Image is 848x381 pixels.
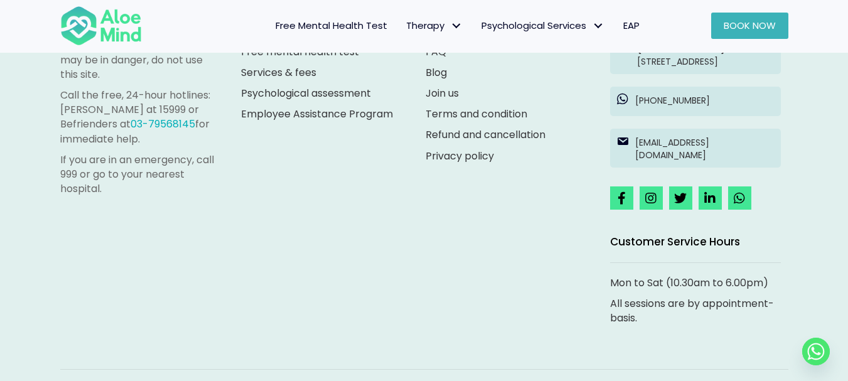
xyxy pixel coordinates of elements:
[481,19,604,32] span: Psychological Services
[610,276,781,290] p: Mon to Sat (10.30am to 6.00pm)
[60,153,216,196] p: If you are in an emergency, call 999 or go to your nearest hospital.
[635,94,775,107] p: [PHONE_NUMBER]
[266,13,397,39] a: Free Mental Health Test
[276,19,387,32] span: Free Mental Health Test
[610,234,740,249] span: Customer Service Hours
[610,87,781,115] a: [PHONE_NUMBER]
[60,5,142,46] img: Aloe mind Logo
[397,13,472,39] a: TherapyTherapy: submenu
[426,127,545,142] a: Refund and cancellation
[426,86,459,100] a: Join us
[426,65,447,80] a: Blog
[426,107,527,121] a: Terms and condition
[426,149,494,163] a: Privacy policy
[635,136,775,162] p: [EMAIL_ADDRESS][DOMAIN_NAME]
[448,17,466,35] span: Therapy: submenu
[623,19,640,32] span: EAP
[241,86,371,100] a: Psychological assessment
[241,45,359,59] a: Free mental health test
[711,13,788,39] a: Book Now
[614,13,649,39] a: EAP
[610,129,781,168] a: [EMAIL_ADDRESS][DOMAIN_NAME]
[60,88,216,146] p: Call the free, 24-hour hotlines: [PERSON_NAME] at 15999 or Befrienders at for immediate help.
[589,17,608,35] span: Psychological Services: submenu
[241,65,316,80] a: Services & fees
[724,19,776,32] span: Book Now
[406,19,463,32] span: Therapy
[131,117,195,131] a: 03-79568145
[426,45,446,59] a: FAQ
[802,338,830,365] a: Whatsapp
[610,296,781,325] p: All sessions are by appointment-basis.
[472,13,614,39] a: Psychological ServicesPsychological Services: submenu
[158,13,649,39] nav: Menu
[241,107,393,121] a: Employee Assistance Program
